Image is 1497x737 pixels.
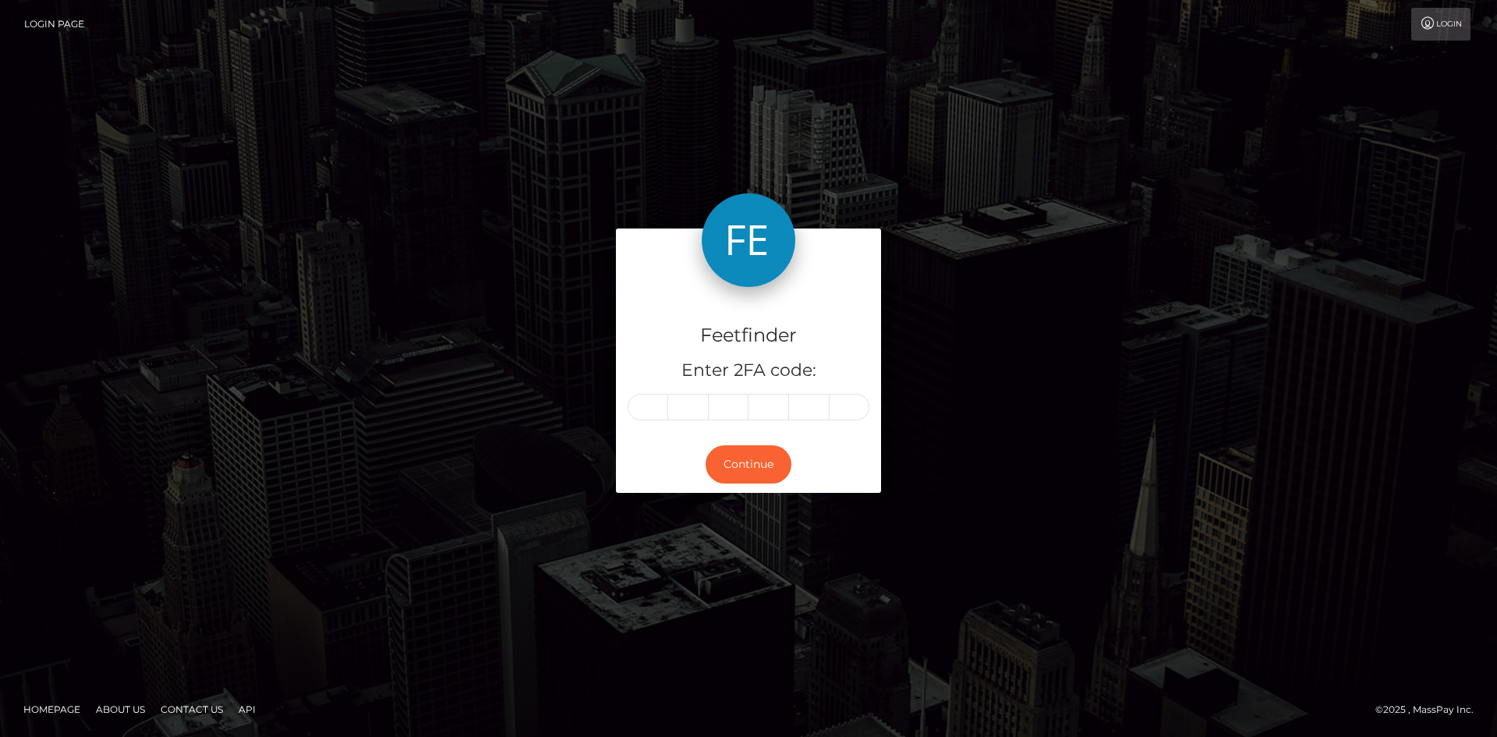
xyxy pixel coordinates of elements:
[628,322,869,349] h4: Feetfinder
[702,193,795,287] img: Feetfinder
[232,697,262,721] a: API
[154,697,229,721] a: Contact Us
[1411,8,1470,41] a: Login
[90,697,151,721] a: About Us
[706,445,791,484] button: Continue
[628,359,869,383] h5: Enter 2FA code:
[1375,701,1485,718] div: © 2025 , MassPay Inc.
[24,8,84,41] a: Login Page
[17,697,87,721] a: Homepage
